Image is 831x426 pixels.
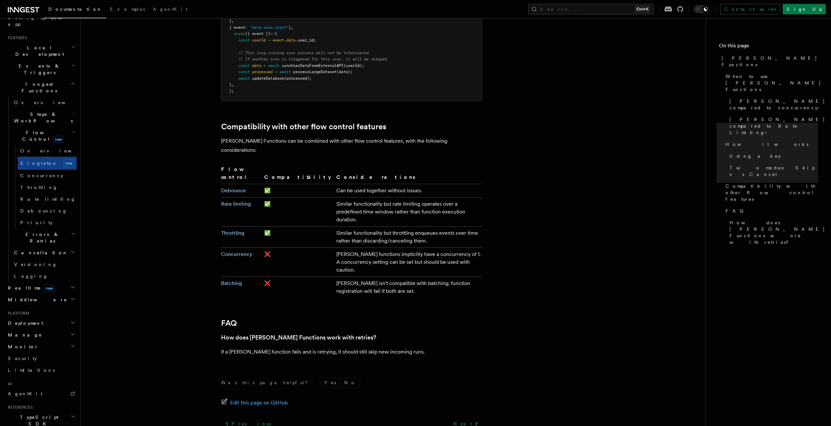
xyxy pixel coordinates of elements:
[8,368,55,373] span: Limitations
[729,153,781,159] span: Using a key
[5,388,77,400] a: AgentKit
[238,76,250,81] span: await
[727,95,818,114] a: [PERSON_NAME] compared to concurrency:
[5,311,29,316] span: Platform
[20,173,63,178] span: Concurrency
[221,379,312,386] p: Was this page helpful?
[5,285,55,291] span: Realtime
[268,63,280,68] span: await
[5,35,27,40] span: Features
[5,405,33,410] span: References
[334,248,482,277] td: [PERSON_NAME] functions implicitly have a concurrency of 1. A concurrency setting can be set but ...
[20,185,58,190] span: Throttling
[18,205,77,217] a: Debouncing
[727,150,818,162] a: Using a key
[262,248,334,277] td: ❌
[221,333,376,342] a: How does [PERSON_NAME] Functions work with retries?
[5,353,77,364] a: Security
[334,227,482,248] td: Similar functionality but throttling enqueues events over time rather than discarding/canceling t...
[229,82,232,87] span: }
[11,97,77,108] a: Overview
[268,38,270,42] span: =
[726,208,747,214] span: FAQ
[18,217,77,229] a: Priority
[694,5,710,13] button: Toggle dark mode
[8,391,42,396] span: AgentKit
[727,217,818,248] a: How does [PERSON_NAME] Functions work with retries?
[5,63,71,76] span: Events & Triggers
[232,82,234,87] span: ,
[238,51,369,55] span: // This long-running sync process will not be interrupted
[344,63,364,68] span: (userId);
[262,197,334,227] td: ✅
[14,100,81,105] span: Overview
[284,76,312,81] span: (processed);
[729,165,818,178] span: Two modes: Skip vs Cancel
[273,38,284,42] span: event
[18,157,77,170] a: Singletonnew
[262,227,334,248] td: ✅
[44,285,55,292] span: new
[18,181,77,193] a: Throttling
[221,280,242,286] a: Batching
[5,296,67,303] span: Middleware
[5,332,42,338] span: Manage
[221,398,288,407] a: Edit this page on GitHub
[5,42,77,60] button: Local Development
[221,251,252,257] a: Concurrency
[5,12,77,30] a: Setting up your app
[238,70,250,74] span: const
[245,31,270,36] span: ({ event })
[11,231,71,244] span: Errors & Retries
[11,270,77,282] a: Logging
[229,25,245,30] span: { event
[334,184,482,197] td: Can be used together without issues.
[5,97,77,282] div: Inngest Functions
[14,262,57,267] span: Versioning
[286,38,296,42] span: data
[783,4,826,14] a: Sign Up
[720,4,780,14] a: Contact sales
[106,2,149,18] a: Examples
[270,31,275,36] span: =>
[11,229,77,247] button: Errors & Retries
[18,193,77,205] a: Rate limiting
[334,197,482,227] td: Similar functionality but rate limiting operates over a predefined time window rather than functi...
[635,6,650,12] kbd: Ctrl+K
[726,141,808,148] span: How it works
[221,136,482,155] p: [PERSON_NAME] Functions can be combined with other flow control features, with the following cons...
[5,317,77,329] button: Deployment
[8,356,37,361] span: Security
[63,159,74,167] span: new
[245,25,248,30] span: :
[723,138,818,150] a: How it works
[727,162,818,180] a: Two modes: Skip vs Cancel
[723,180,818,205] a: Compatibility with other flow control features
[18,145,77,157] a: Overview
[110,7,145,12] span: Examples
[5,294,77,306] button: Middleware
[221,230,244,236] a: Throttling
[5,81,71,94] span: Inngest Functions
[11,259,77,270] a: Versioning
[726,183,818,202] span: Compatibility with other flow control features
[284,38,286,42] span: .
[722,55,818,68] span: [PERSON_NAME] Functions
[262,184,334,197] td: ✅
[221,122,386,131] a: Compatibility with other flow control features
[149,2,191,18] a: AgentKit
[229,19,232,23] span: }
[153,7,187,12] span: AgentKit
[5,343,39,350] span: Monitor
[221,347,482,356] p: If a [PERSON_NAME] function fails and is retrying, it should still skip new incoming runs.
[729,98,825,111] span: [PERSON_NAME] compared to concurrency:
[320,378,340,387] button: Yes
[11,108,77,127] button: Steps & Workflows
[726,73,821,93] span: When to use [PERSON_NAME] Functions
[232,19,234,23] span: ,
[221,165,262,184] th: Flow control
[11,129,72,142] span: Flow Control
[262,277,334,298] td: ❌
[11,247,77,259] button: Cancellation
[275,70,277,74] span: =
